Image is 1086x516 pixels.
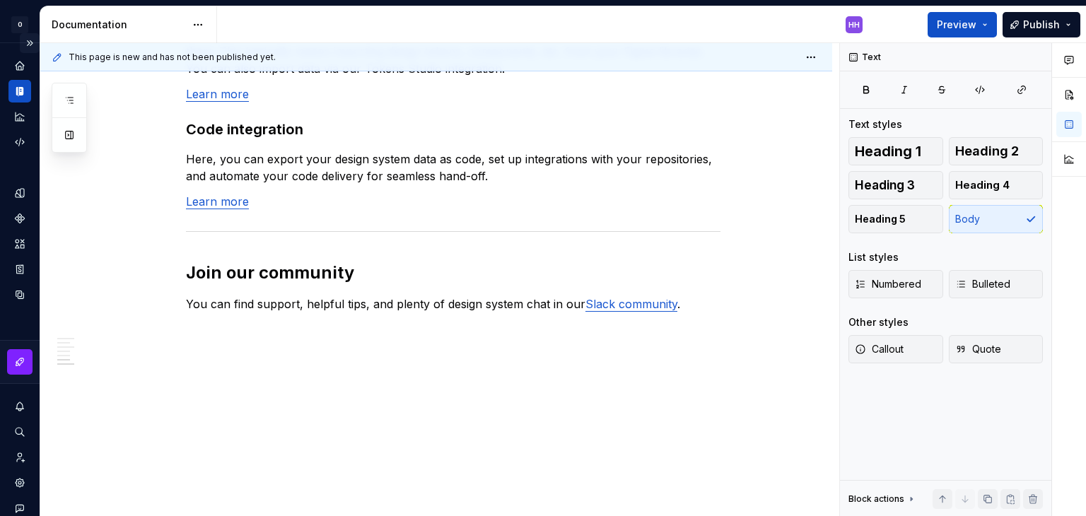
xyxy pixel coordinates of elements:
button: Preview [928,12,997,37]
div: Block actions [848,489,917,509]
button: Notifications [8,395,31,418]
a: Home [8,54,31,77]
a: Components [8,207,31,230]
a: Design tokens [8,182,31,204]
p: You can find support, helpful tips, and plenty of design system chat in our . [186,295,720,312]
span: Numbered [855,277,921,291]
button: Quote [949,335,1044,363]
span: This page is new and has not been published yet. [69,52,276,63]
button: Expand sidebar [20,33,40,53]
a: Code automation [8,131,31,153]
button: Heading 5 [848,205,943,233]
span: Heading 3 [855,178,915,192]
a: Analytics [8,105,31,128]
h3: Code integration [186,119,720,139]
div: Documentation [52,18,185,32]
button: Search ⌘K [8,421,31,443]
button: Callout [848,335,943,363]
div: HH [848,19,860,30]
span: Heading 1 [855,144,921,158]
span: Quote [955,342,1001,356]
span: Bulleted [955,277,1010,291]
span: Preview [937,18,976,32]
a: Learn more [186,194,249,209]
span: Heading 5 [855,212,906,226]
span: Publish [1023,18,1060,32]
h2: Join our community [186,262,720,284]
p: Here, you can export your design system data as code, set up integrations with your repositories,... [186,151,720,184]
a: Invite team [8,446,31,469]
span: Heading 2 [955,144,1019,158]
button: Heading 2 [949,137,1044,165]
button: O [3,9,37,40]
a: Learn more [186,87,249,101]
div: Text styles [848,117,902,131]
button: Bulleted [949,270,1044,298]
button: Numbered [848,270,943,298]
div: Other styles [848,315,909,329]
a: Storybook stories [8,258,31,281]
div: O [11,16,28,33]
a: Settings [8,471,31,494]
div: Block actions [848,493,904,505]
span: Heading 4 [955,178,1010,192]
button: Heading 3 [848,171,943,199]
a: Slack community [585,297,677,311]
a: Documentation [8,80,31,102]
button: Heading 4 [949,171,1044,199]
button: Publish [1003,12,1080,37]
button: Heading 1 [848,137,943,165]
div: List styles [848,250,899,264]
a: Data sources [8,283,31,306]
span: Callout [855,342,904,356]
a: Assets [8,233,31,255]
